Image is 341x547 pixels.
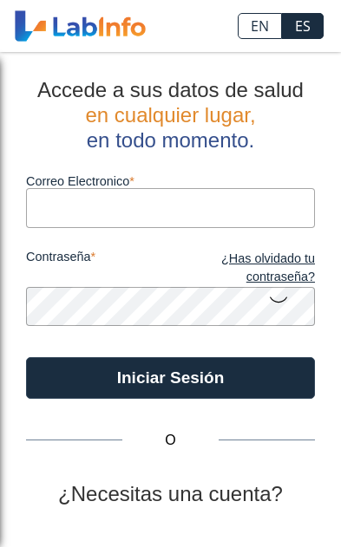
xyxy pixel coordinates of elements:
a: ¿Has olvidado tu contraseña? [171,250,316,287]
span: O [122,430,219,451]
label: Correo Electronico [26,174,315,188]
span: Accede a sus datos de salud [37,78,304,101]
span: en cualquier lugar, [85,103,255,127]
a: EN [238,13,282,39]
a: ES [282,13,324,39]
iframe: Help widget launcher [187,479,322,528]
span: en todo momento. [87,128,254,152]
h2: ¿Necesitas una cuenta? [26,482,315,507]
button: Iniciar Sesión [26,357,315,399]
label: contraseña [26,250,171,287]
